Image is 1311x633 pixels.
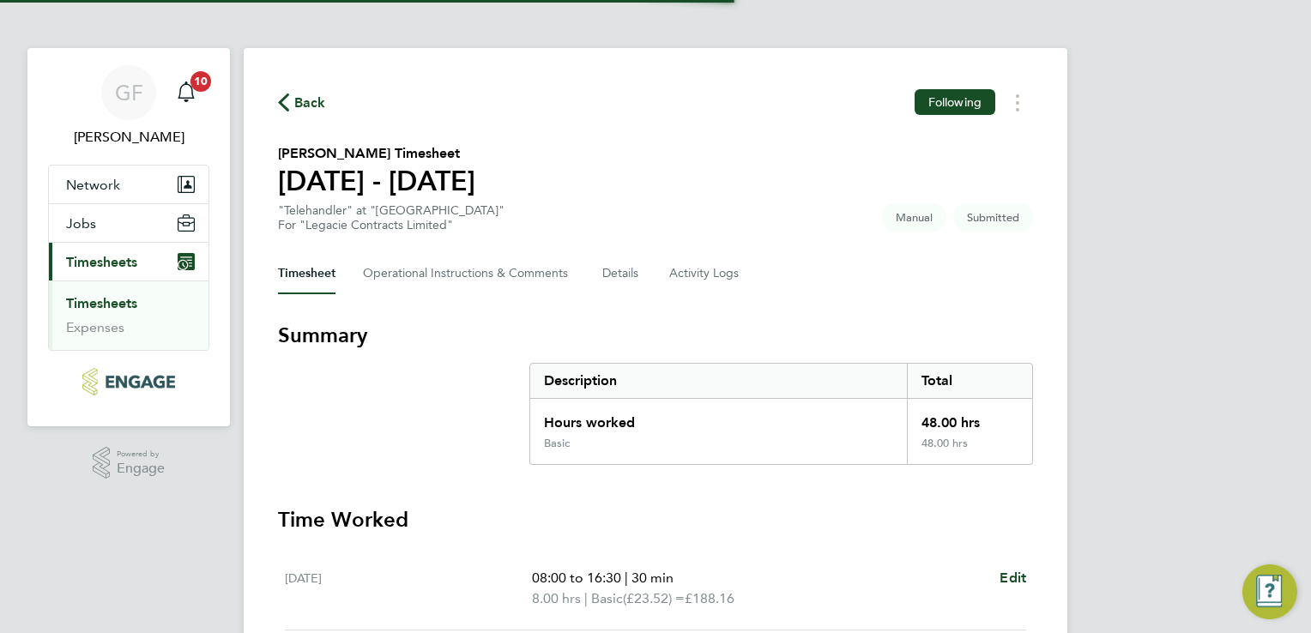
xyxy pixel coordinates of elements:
button: Timesheets [49,243,208,280]
span: Garry Flaherty [48,127,209,148]
span: Edit [1000,570,1026,586]
h2: [PERSON_NAME] Timesheet [278,143,475,164]
span: Back [294,93,326,113]
a: Go to home page [48,368,209,395]
div: 48.00 hrs [907,399,1032,437]
h1: [DATE] - [DATE] [278,164,475,198]
span: £188.16 [685,590,734,606]
span: Engage [117,461,165,476]
a: GF[PERSON_NAME] [48,65,209,148]
h3: Time Worked [278,506,1033,534]
button: Network [49,166,208,203]
a: 10 [169,65,203,120]
span: Timesheets [66,254,137,270]
div: 48.00 hrs [907,437,1032,464]
button: Engage Resource Center [1242,564,1297,619]
div: For "Legacie Contracts Limited" [278,218,504,232]
button: Details [602,253,642,294]
div: [DATE] [285,568,532,609]
button: Jobs [49,204,208,242]
span: This timesheet was manually created. [882,203,946,232]
div: Basic [544,437,570,450]
a: Expenses [66,319,124,335]
span: Network [66,177,120,193]
span: This timesheet is Submitted. [953,203,1033,232]
button: Back [278,92,326,113]
div: Total [907,364,1032,398]
span: (£23.52) = [623,590,685,606]
span: Powered by [117,447,165,461]
button: Operational Instructions & Comments [363,253,575,294]
div: Description [530,364,907,398]
span: 8.00 hrs [532,590,581,606]
img: legacie-logo-retina.png [82,368,174,395]
span: 30 min [631,570,674,586]
a: Timesheets [66,295,137,311]
div: Summary [529,363,1033,465]
h3: Summary [278,322,1033,349]
span: Basic [591,588,623,609]
span: | [625,570,628,586]
span: | [584,590,588,606]
div: Hours worked [530,399,907,437]
span: Following [928,94,982,110]
button: Activity Logs [669,253,741,294]
nav: Main navigation [27,48,230,426]
button: Timesheet [278,253,335,294]
div: "Telehandler" at "[GEOGRAPHIC_DATA]" [278,203,504,232]
button: Timesheets Menu [1002,89,1033,116]
span: 10 [190,71,211,92]
button: Following [915,89,995,115]
span: GF [115,81,143,104]
a: Powered byEngage [93,447,166,479]
div: Timesheets [49,280,208,350]
span: Jobs [66,215,96,232]
a: Edit [1000,568,1026,588]
span: 08:00 to 16:30 [532,570,621,586]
